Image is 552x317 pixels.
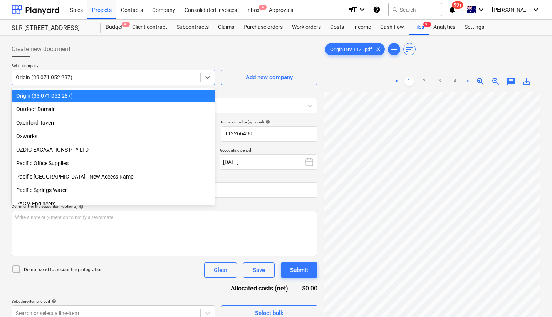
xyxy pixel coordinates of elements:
div: Pacific [GEOGRAPHIC_DATA] - New Access Ramp [12,170,215,183]
div: Pacific Office Supplies [12,157,215,169]
p: Accounting period [220,148,317,154]
p: Select company [12,63,215,70]
span: 9+ [122,22,130,27]
span: help [50,299,56,304]
div: PACM Engineers [12,197,215,210]
a: Work orders [287,20,325,35]
a: Client contract [128,20,172,35]
a: Analytics [429,20,460,35]
span: zoom_out [491,77,500,86]
div: OZDIG EXCAVATIONS PTY LTD [12,143,215,156]
span: Create new document [12,45,70,54]
span: chat [507,77,516,86]
a: Files9+ [409,20,429,35]
div: Submit [290,265,308,275]
div: Comment for the accountant (optional) [12,204,317,209]
div: Outdoor Domain [12,103,215,115]
div: Clear [214,265,227,275]
span: clear [374,45,383,54]
button: Add new company [221,70,317,85]
a: Budget9+ [101,20,128,35]
i: Knowledge base [373,5,381,14]
button: [DATE] [220,154,317,170]
button: Search [388,3,442,16]
span: [PERSON_NAME] [492,7,530,13]
i: format_size [348,5,357,14]
iframe: Chat Widget [513,280,552,317]
button: Clear [204,262,237,278]
span: help [264,120,270,124]
div: Budget [101,20,128,35]
div: Origin (33 071 052 287) [12,90,215,102]
i: notifications [448,5,456,14]
span: zoom_in [476,77,485,86]
span: sort [405,45,414,54]
div: SLR [STREET_ADDRESS] [12,24,92,32]
div: Oxenford Tavern [12,117,215,129]
a: Page 3 [435,77,445,86]
span: 9+ [423,22,431,27]
a: Page 1 is your current page [404,77,414,86]
a: Page 4 [451,77,460,86]
div: Invoice number (optional) [221,120,317,125]
div: Origin INV 112...pdf [325,43,385,55]
a: Cash flow [376,20,409,35]
span: add [389,45,399,54]
a: Purchase orders [239,20,287,35]
i: keyboard_arrow_down [476,5,486,14]
input: Invoice number [221,126,317,142]
a: Settings [460,20,489,35]
a: Subcontracts [172,20,213,35]
a: Claims [213,20,239,35]
a: Costs [325,20,349,35]
div: Pacific Springs Water [12,184,215,196]
i: keyboard_arrow_down [531,5,540,14]
div: Files [409,20,429,35]
a: Previous page [392,77,401,86]
span: 99+ [452,1,463,9]
div: $0.00 [300,284,317,293]
p: Do not send to accounting integration [24,267,103,273]
div: Save [253,265,265,275]
div: Oxworks [12,130,215,142]
button: Save [243,262,275,278]
a: Page 2 [420,77,429,86]
span: save_alt [522,77,531,86]
span: Origin INV 112...pdf [325,47,377,52]
button: Submit [281,262,317,278]
span: 6 [259,5,267,10]
div: Allocated costs (net) [217,284,300,293]
div: Pacific Pines State School - New Access Ramp [12,170,215,183]
span: search [392,7,398,13]
div: Select line-items to add [12,299,215,304]
div: Add new company [246,72,293,82]
i: keyboard_arrow_down [357,5,367,14]
a: Next page [463,77,472,86]
a: Income [349,20,376,35]
span: help [77,204,84,209]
